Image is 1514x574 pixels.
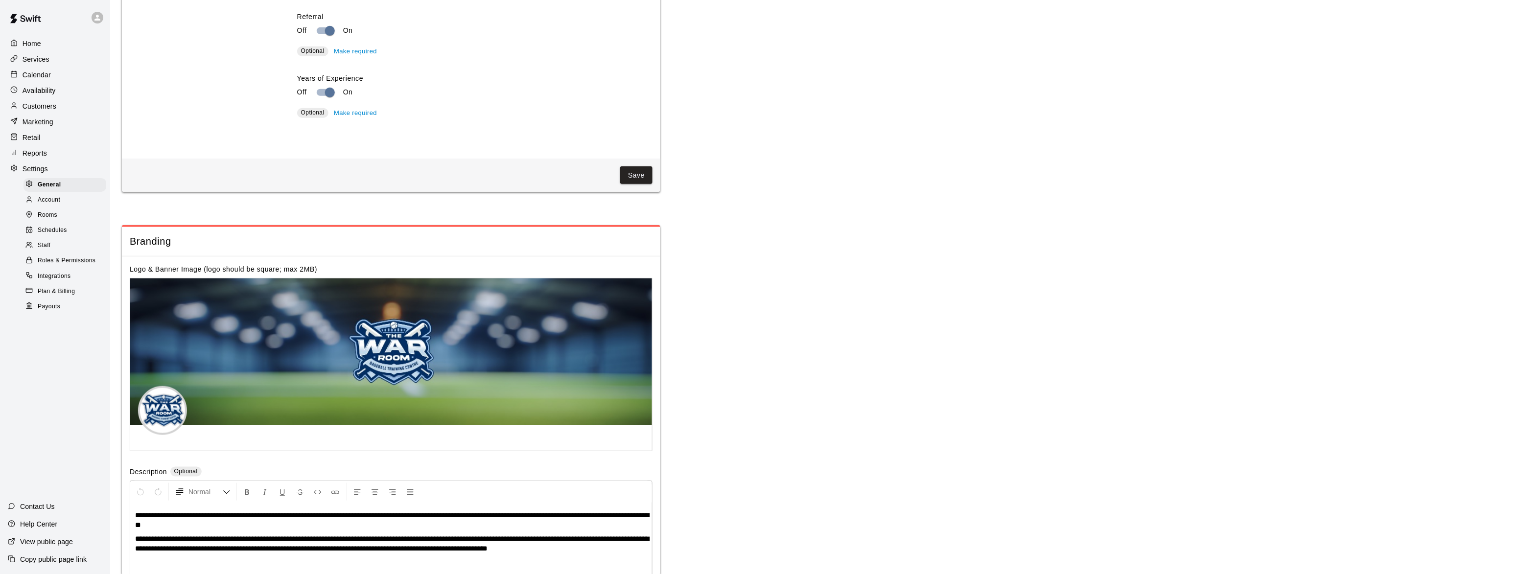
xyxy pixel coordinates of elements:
[343,25,353,36] p: On
[8,146,102,161] a: Reports
[23,253,110,269] a: Roles & Permissions
[23,238,110,253] a: Staff
[292,483,308,501] button: Format Strikethrough
[8,52,102,67] a: Services
[150,483,166,501] button: Redo
[274,483,291,501] button: Format Underline
[620,166,652,184] button: Save
[20,537,73,547] p: View public page
[8,68,102,82] a: Calendar
[297,87,307,97] p: Off
[301,47,325,54] span: Optional
[23,70,51,80] p: Calendar
[23,224,106,237] div: Schedules
[38,272,71,281] span: Integrations
[174,468,198,475] span: Optional
[23,39,41,48] p: Home
[384,483,401,501] button: Right Align
[38,302,60,312] span: Payouts
[301,109,325,116] span: Optional
[8,130,102,145] a: Retail
[331,44,379,59] button: Make required
[23,148,47,158] p: Reports
[343,87,353,97] p: On
[297,12,652,22] label: Referral
[23,86,56,95] p: Availability
[23,193,106,207] div: Account
[188,487,223,497] span: Normal
[23,133,41,142] p: Retail
[23,284,110,299] a: Plan & Billing
[349,483,366,501] button: Left Align
[23,101,56,111] p: Customers
[130,467,167,478] label: Description
[23,254,106,268] div: Roles & Permissions
[38,180,61,190] span: General
[38,210,57,220] span: Rooms
[130,235,652,248] span: Branding
[8,161,102,176] a: Settings
[23,208,110,223] a: Rooms
[8,99,102,114] a: Customers
[23,270,106,283] div: Integrations
[402,483,419,501] button: Justify Align
[20,554,87,564] p: Copy public page link
[239,483,256,501] button: Format Bold
[23,117,53,127] p: Marketing
[256,483,273,501] button: Format Italics
[23,269,110,284] a: Integrations
[38,256,95,266] span: Roles & Permissions
[171,483,234,501] button: Formatting Options
[23,164,48,174] p: Settings
[8,83,102,98] a: Availability
[23,223,110,238] a: Schedules
[23,192,110,207] a: Account
[331,106,379,121] button: Make required
[23,177,110,192] a: General
[8,36,102,51] a: Home
[8,115,102,129] a: Marketing
[23,239,106,253] div: Staff
[130,265,317,273] label: Logo & Banner Image (logo should be square; max 2MB)
[23,54,49,64] p: Services
[367,483,383,501] button: Center Align
[20,519,57,529] p: Help Center
[297,25,307,36] p: Off
[327,483,344,501] button: Insert Link
[23,299,110,314] a: Payouts
[297,73,652,83] label: Years of Experience
[309,483,326,501] button: Insert Code
[23,300,106,314] div: Payouts
[23,208,106,222] div: Rooms
[38,287,75,297] span: Plan & Billing
[38,226,67,235] span: Schedules
[23,178,106,192] div: General
[38,241,50,251] span: Staff
[38,195,60,205] span: Account
[132,483,149,501] button: Undo
[20,502,55,511] p: Contact Us
[23,285,106,298] div: Plan & Billing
